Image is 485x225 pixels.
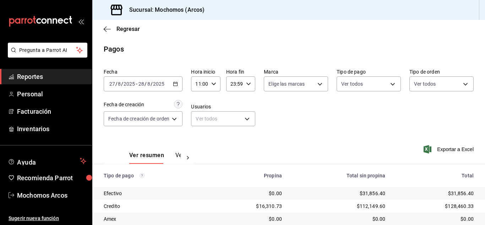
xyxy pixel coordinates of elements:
[9,215,86,222] span: Sugerir nueva función
[129,152,164,164] button: Ver resumen
[104,44,124,54] div: Pagos
[414,80,436,87] span: Ver todos
[151,81,153,87] span: /
[293,190,385,197] div: $31,856.40
[115,81,118,87] span: /
[116,26,140,32] span: Regresar
[8,43,87,58] button: Pregunta a Parrot AI
[140,173,145,178] svg: Los pagos realizados con Pay y otras terminales son montos brutos.
[293,203,385,210] div: $112,149.60
[217,203,282,210] div: $16,310.73
[191,104,255,109] label: Usuarios
[136,81,137,87] span: -
[78,18,84,24] button: open_drawer_menu
[425,145,474,154] button: Exportar a Excel
[145,81,147,87] span: /
[397,173,474,178] div: Total
[217,215,282,223] div: $0.00
[19,47,76,54] span: Pregunta a Parrot AI
[293,215,385,223] div: $0.00
[129,152,181,164] div: navigation tabs
[124,6,205,14] h3: Sucursal: Mochomos (Arcos)
[104,215,206,223] div: Amex
[104,203,206,210] div: Credito
[409,69,474,74] label: Tipo de orden
[104,101,144,108] div: Fecha de creación
[397,203,474,210] div: $128,460.33
[268,80,305,87] span: Elige las marcas
[17,173,86,183] span: Recomienda Parrot
[121,81,123,87] span: /
[217,173,282,178] div: Propina
[264,69,328,74] label: Marca
[175,152,202,164] button: Ver pagos
[17,191,86,200] span: Mochomos Arcos
[5,52,87,59] a: Pregunta a Parrot AI
[191,111,255,126] div: Ver todos
[337,69,401,74] label: Tipo de pago
[104,190,206,197] div: Efectivo
[147,81,151,87] input: --
[153,81,165,87] input: ----
[191,69,220,74] label: Hora inicio
[104,69,182,74] label: Fecha
[17,124,86,134] span: Inventarios
[341,80,363,87] span: Ver todos
[293,173,385,178] div: Total sin propina
[104,173,206,178] div: Tipo de pago
[104,26,140,32] button: Regresar
[397,215,474,223] div: $0.00
[138,81,145,87] input: --
[397,190,474,197] div: $31,856.40
[109,81,115,87] input: --
[118,81,121,87] input: --
[17,157,77,165] span: Ayuda
[226,69,255,74] label: Hora fin
[17,107,86,116] span: Facturación
[17,89,86,99] span: Personal
[123,81,135,87] input: ----
[108,115,169,122] span: Fecha de creación de orden
[217,190,282,197] div: $0.00
[17,72,86,81] span: Reportes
